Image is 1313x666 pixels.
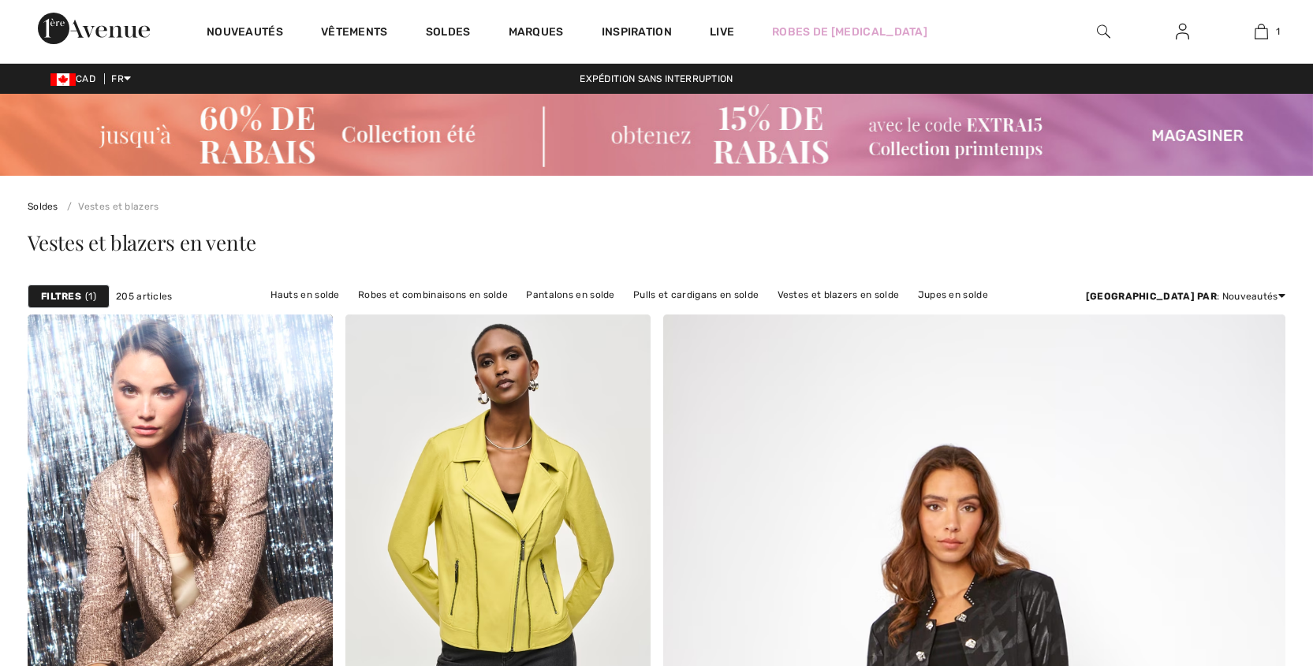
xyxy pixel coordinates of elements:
span: CAD [50,73,102,84]
a: Pantalons en solde [518,285,622,305]
a: Vestes et blazers [61,201,159,212]
a: Se connecter [1163,22,1202,42]
a: Hauts en solde [263,285,348,305]
a: 1 [1222,22,1300,41]
iframe: Ouvre un widget dans lequel vous pouvez chatter avec l’un de nos agents [1213,548,1297,587]
a: Soldes [426,25,471,42]
a: Robes de [MEDICAL_DATA] [772,24,927,40]
strong: [GEOGRAPHIC_DATA] par [1086,291,1217,302]
span: Vestes et blazers en vente [28,229,256,256]
span: 1 [85,289,96,303]
img: Mon panier [1255,22,1268,41]
a: Soldes [28,201,58,212]
a: Vestes et blazers en solde [770,285,908,305]
a: Robes et combinaisons en solde [350,285,516,305]
a: Vêtements [321,25,388,42]
a: Vêtements d'extérieur en solde [548,305,711,326]
img: Mes infos [1176,22,1189,41]
img: 1ère Avenue [38,13,150,44]
a: Nouveautés [207,25,283,42]
img: Canadian Dollar [50,73,76,86]
a: Jupes en solde [910,285,996,305]
a: Live [710,24,734,40]
a: Pulls et cardigans en solde [625,285,767,305]
span: FR [111,73,131,84]
span: 205 articles [116,289,173,303]
span: 1 [1276,24,1280,39]
img: recherche [1097,22,1110,41]
strong: Filtres [41,289,81,303]
span: Inspiration [602,25,672,42]
a: Marques [509,25,564,42]
div: : Nouveautés [1086,289,1285,303]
